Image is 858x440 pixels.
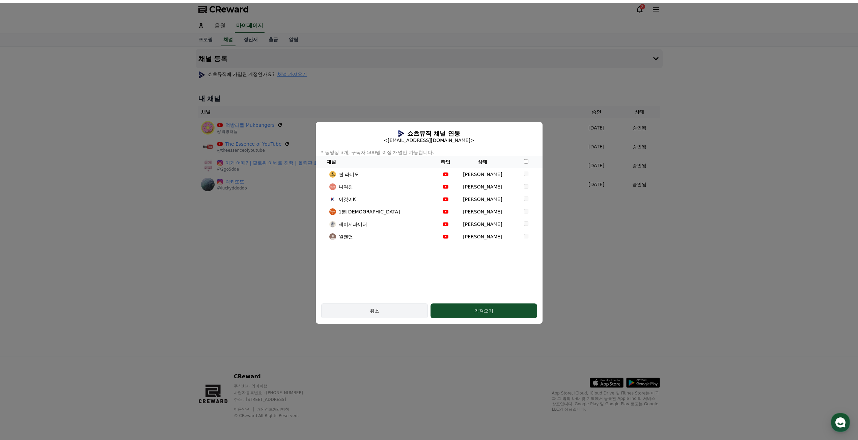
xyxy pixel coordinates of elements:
p: 세이지파이터 [339,221,367,228]
td: [PERSON_NAME] [455,181,510,193]
span: 홈 [21,224,25,229]
div: 가져오기 [444,307,524,314]
th: 타입 [437,156,455,168]
td: [PERSON_NAME] [455,168,510,181]
img: profile [329,233,336,240]
p: <[EMAIL_ADDRESS][DOMAIN_NAME]> [378,137,479,144]
img: profile [398,130,405,137]
p: 원팬맨 [339,233,353,240]
td: [PERSON_NAME] [455,231,510,243]
img: profile [329,183,336,190]
a: 설정 [87,214,130,231]
img: profile [329,221,336,228]
span: 대화 [62,224,70,230]
div: 취소 [331,307,418,314]
img: profile [329,196,336,203]
button: 가져오기 [431,303,537,318]
p: 1분[DEMOGRAPHIC_DATA] [339,208,400,215]
td: [PERSON_NAME] [455,193,510,206]
div: modal [316,122,543,324]
td: [PERSON_NAME] [455,218,510,231]
h5: 쇼츠뮤직 채널 연동 [407,130,460,137]
p: * 동영상 3개, 구독자 500명 이상 채널만 가능합니다. [316,149,543,156]
th: 상태 [455,156,510,168]
img: profile [329,208,336,215]
img: profile [329,171,336,178]
a: 홈 [2,214,45,231]
th: 채널 [316,156,437,168]
p: 이것이K [339,196,356,203]
a: 대화 [45,214,87,231]
p: 니여친 [339,183,353,190]
button: 취소 [321,303,428,318]
p: 썰 라디오 [339,171,359,178]
span: 설정 [104,224,112,229]
td: [PERSON_NAME] [455,206,510,218]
